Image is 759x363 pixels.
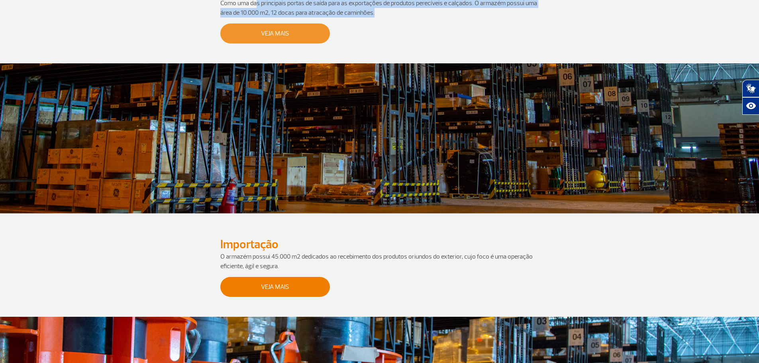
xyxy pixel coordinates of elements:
[220,252,539,271] p: O armazém possui 45.000 m2 dedicados ao recebimento dos produtos oriundos do exterior, cujo foco ...
[742,80,759,115] div: Plugin de acessibilidade da Hand Talk.
[220,237,539,252] h2: Importação
[220,24,330,43] a: Veja Mais
[742,97,759,115] button: Abrir recursos assistivos.
[220,277,330,297] a: Veja Mais
[742,80,759,97] button: Abrir tradutor de língua de sinais.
